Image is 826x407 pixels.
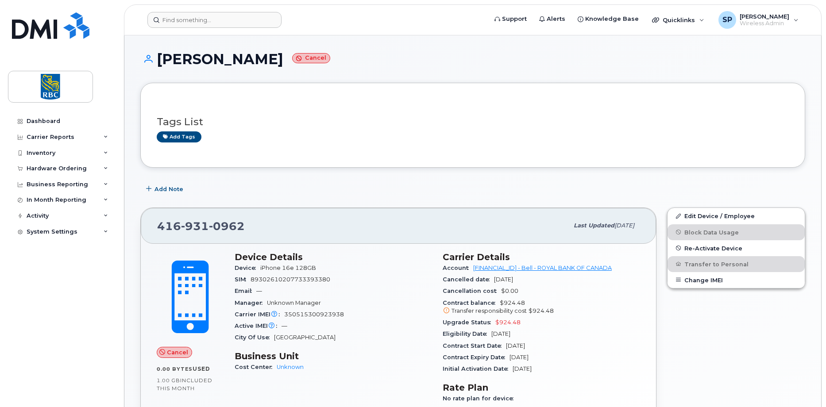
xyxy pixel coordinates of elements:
span: City Of Use [235,334,274,341]
span: Cost Center [235,364,277,370]
button: Change IMEI [668,272,805,288]
span: $924.48 [443,299,640,315]
h3: Business Unit [235,351,432,361]
span: Device [235,265,260,271]
span: 0.00 Bytes [157,366,193,372]
a: Add tags [157,131,201,142]
span: [DATE] [509,354,529,361]
span: $924.48 [495,319,521,326]
span: Carrier IMEI [235,311,284,318]
span: Contract Start Date [443,342,506,349]
span: included this month [157,377,212,392]
span: Contract Expiry Date [443,354,509,361]
span: — [256,288,262,294]
span: iPhone 16e 128GB [260,265,316,271]
span: Transfer responsibility cost [452,307,527,314]
span: Account [443,265,473,271]
span: [DATE] [506,342,525,349]
span: [DATE] [513,365,532,372]
span: 0962 [209,219,245,233]
span: Cancellation cost [443,288,501,294]
span: [DATE] [491,330,510,337]
span: used [193,365,210,372]
h3: Carrier Details [443,252,640,262]
span: [DATE] [614,222,634,229]
span: Manager [235,299,267,306]
span: SIM [235,276,251,283]
a: Edit Device / Employee [668,208,805,224]
span: Add Note [154,185,183,193]
span: $924.48 [529,307,554,314]
button: Add Note [140,181,191,197]
span: — [282,323,287,329]
a: Unknown [277,364,304,370]
span: Unknown Manager [267,299,321,306]
span: Cancelled date [443,276,494,283]
span: 1.00 GB [157,377,180,384]
h3: Rate Plan [443,382,640,393]
h1: [PERSON_NAME] [140,51,805,67]
h3: Tags List [157,116,789,127]
span: Eligibility Date [443,330,491,337]
span: 89302610207733393380 [251,276,330,283]
a: [FINANCIAL_ID] - Bell - ROYAL BANK OF CANADA [473,265,612,271]
small: Cancel [292,53,330,63]
h3: Device Details [235,252,432,262]
span: [DATE] [494,276,513,283]
span: Last updated [574,222,614,229]
span: No rate plan for device [443,395,518,402]
span: Re-Activate Device [684,245,742,251]
span: $0.00 [501,288,518,294]
span: Cancel [167,348,188,357]
button: Re-Activate Device [668,240,805,256]
button: Transfer to Personal [668,256,805,272]
span: [GEOGRAPHIC_DATA] [274,334,336,341]
span: 416 [157,219,245,233]
button: Block Data Usage [668,224,805,240]
span: Contract balance [443,299,500,306]
span: Active IMEI [235,323,282,329]
span: Upgrade Status [443,319,495,326]
span: 350515300923938 [284,311,344,318]
span: Email [235,288,256,294]
span: Initial Activation Date [443,365,513,372]
span: 931 [181,219,209,233]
